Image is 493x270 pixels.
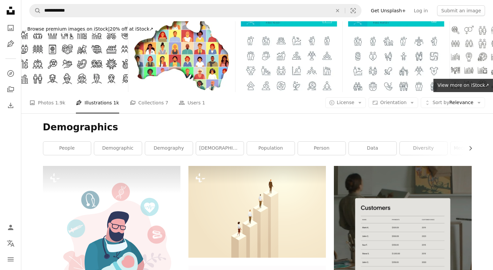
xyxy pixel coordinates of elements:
[130,92,168,113] a: Collections 7
[21,21,128,92] img: Population line icon set. Group of people, demographic, family, citizenship, nationality, census,...
[433,79,493,92] a: View more on iStock↗
[202,99,205,106] span: 1
[432,99,473,106] span: Relevance
[43,121,472,133] h1: Demographics
[410,5,432,16] a: Log in
[432,100,449,105] span: Sort by
[4,99,17,112] a: Download History
[330,4,345,17] button: Clear
[21,21,159,37] a: Browse premium images on iStock|20% off at iStock↗
[27,26,110,32] span: Browse premium images on iStock |
[4,67,17,80] a: Explore
[188,208,326,214] a: Difference between man and woman. Discrimination and inequality in career and business. isometric...
[165,99,168,106] span: 7
[43,142,91,155] a: people
[369,97,418,108] button: Orientation
[43,231,180,237] a: Handsome male doctor holds a newborn baby in her arms. Accoucheur in uniform holding child. Medic...
[145,142,193,155] a: demography
[29,4,362,17] form: Find visuals sitewide
[4,37,17,51] a: Illustrations
[188,166,326,257] img: Difference between man and woman. Discrimination and inequality in career and business. isometric...
[196,142,244,155] a: [DEMOGRAPHIC_DATA]
[367,5,410,16] a: Get Unsplash+
[298,142,346,155] a: person
[4,237,17,250] button: Language
[236,21,342,92] img: Population Icons Editable Stroke
[337,100,355,105] span: License
[349,142,396,155] a: data
[4,221,17,234] a: Log in / Sign up
[94,142,142,155] a: demographic
[27,26,153,32] span: 20% off at iStock ↗
[421,97,485,108] button: Sort byRelevance
[29,92,65,113] a: Photos 1.9k
[128,21,235,92] img: Australian people over country continent vector illustration
[55,99,65,106] span: 1.9k
[325,97,366,108] button: License
[30,4,41,17] button: Search Unsplash
[345,4,361,17] button: Visual search
[343,21,449,92] img: Diverse Families Icon Set
[247,142,295,155] a: population
[4,21,17,35] a: Photos
[464,142,472,155] button: scroll list to the right
[400,142,447,155] a: diversity
[179,92,205,113] a: Users 1
[380,100,406,105] span: Orientation
[437,5,485,16] button: Submit an image
[4,83,17,96] a: Collections
[437,82,489,88] span: View more on iStock ↗
[4,253,17,266] button: Menu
